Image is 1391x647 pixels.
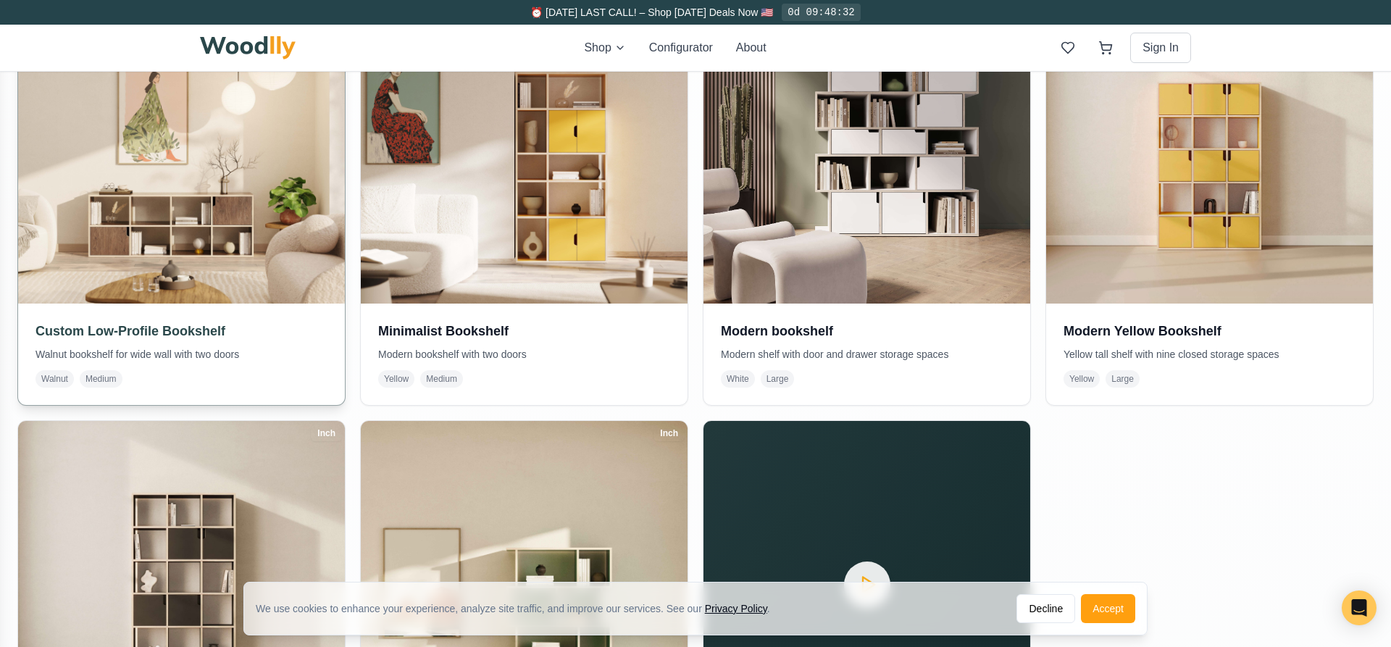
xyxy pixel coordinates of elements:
[1081,594,1135,623] button: Accept
[721,347,1013,362] p: Modern shelf with door and drawer storage spaces
[1064,347,1356,362] p: Yellow tall shelf with nine closed storage spaces
[35,370,74,388] span: Walnut
[721,370,755,388] span: White
[200,36,296,59] img: Woodlly
[311,425,342,441] div: Inch
[761,370,795,388] span: Large
[35,321,327,341] h3: Custom Low-Profile Bookshelf
[705,603,767,614] a: Privacy Policy
[721,321,1013,341] h3: Modern bookshelf
[420,370,463,388] span: Medium
[584,39,625,57] button: Shop
[782,4,860,21] div: 0d 09:48:32
[653,425,685,441] div: Inch
[1016,594,1075,623] button: Decline
[1342,590,1377,625] div: Open Intercom Messenger
[649,39,713,57] button: Configurator
[80,370,122,388] span: Medium
[736,39,766,57] button: About
[1130,33,1191,63] button: Sign In
[1106,370,1140,388] span: Large
[1064,370,1100,388] span: Yellow
[530,7,773,18] span: ⏰ [DATE] LAST CALL! – Shop [DATE] Deals Now 🇺🇸
[378,370,414,388] span: Yellow
[378,321,670,341] h3: Minimalist Bookshelf
[256,601,782,616] div: We use cookies to enhance your experience, analyze site traffic, and improve our services. See our .
[378,347,670,362] p: Modern bookshelf with two doors
[1064,321,1356,341] h3: Modern Yellow Bookshelf
[35,347,327,362] p: Walnut bookshelf for wide wall with two doors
